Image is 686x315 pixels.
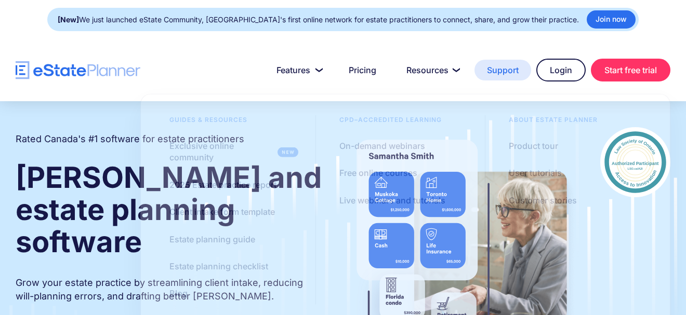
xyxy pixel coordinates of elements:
[169,140,273,163] div: Exclusive online community
[326,189,458,211] a: Live webinars and tutorials
[474,60,531,80] a: Support
[16,132,244,146] h2: Rated Canada's #1 software for estate practitioners
[326,115,455,130] div: CPD–accredited learning
[16,276,323,303] p: Grow your estate practice by streamlining client intake, reducing will-planning errors, and draft...
[339,140,425,152] div: On-demand webinars
[326,162,430,184] a: Free online courses
[496,115,611,130] div: About estate planner
[169,233,255,244] div: Estate planning guide
[587,10,636,29] a: Join now
[536,59,586,81] a: Login
[509,140,558,152] div: Product tour
[339,167,417,179] div: Free online courses
[496,135,571,157] a: Product tour
[339,194,445,206] div: Live webinars and tutorials
[156,282,201,304] a: Blog
[169,206,275,217] div: Client intake form template
[326,135,438,157] a: On-demand webinars
[16,160,322,259] strong: [PERSON_NAME] and estate planning software
[156,228,268,250] a: Estate planning guide
[496,162,575,184] a: User tutorials
[156,255,281,277] a: Estate planning checklist
[496,189,590,211] a: Customer stories
[509,194,577,206] div: Customer stories
[336,60,389,80] a: Pricing
[156,115,260,130] div: Guides & resources
[58,12,579,27] div: We just launched eState Community, [GEOGRAPHIC_DATA]'s first online network for estate practition...
[394,60,469,80] a: Resources
[156,201,288,223] a: Client intake form template
[169,179,276,190] div: 2025 Estate practice report
[591,59,670,81] a: Start free trial
[156,135,305,169] a: Exclusive online community
[509,167,562,179] div: User tutorials
[58,15,79,24] strong: [New]
[169,261,268,272] div: Estate planning checklist
[156,173,289,195] a: 2025 Estate practice report
[16,61,140,79] a: home
[169,287,188,299] div: Blog
[264,60,331,80] a: Features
